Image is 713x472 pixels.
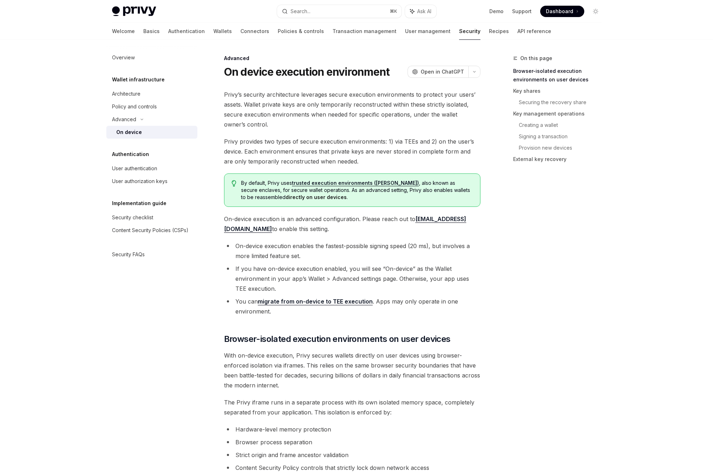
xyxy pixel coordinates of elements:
a: Basics [143,23,160,40]
a: Policies & controls [278,23,324,40]
div: Advanced [224,55,480,62]
li: On-device execution enables the fastest-possible signing speed (20 ms), but involves a more limit... [224,241,480,261]
li: Browser process separation [224,437,480,447]
span: Privy’s security architecture leverages secure execution environments to protect your users’ asse... [224,90,480,129]
div: Security FAQs [112,250,145,259]
div: Policy and controls [112,102,157,111]
button: Open in ChatGPT [408,66,468,78]
span: With on-device execution, Privy secures wallets directly on user devices using browser-enforced i... [224,350,480,390]
a: Creating a wallet [519,119,607,131]
div: Search... [291,7,310,16]
span: ⌘ K [390,9,397,14]
button: Search...⌘K [277,5,401,18]
button: Ask AI [405,5,436,18]
a: trusted execution environments ([PERSON_NAME]) [292,180,419,186]
a: Security checklist [106,211,197,224]
a: Welcome [112,23,135,40]
a: Connectors [240,23,269,40]
span: Open in ChatGPT [421,68,464,75]
a: User management [405,23,451,40]
img: light logo [112,6,156,16]
a: User authentication [106,162,197,175]
a: Signing a transaction [519,131,607,142]
h5: Authentication [112,150,149,159]
span: On this page [520,54,552,63]
a: API reference [517,23,551,40]
a: migrate from on-device to TEE execution [258,298,373,305]
a: External key recovery [513,154,607,165]
li: Hardware-level memory protection [224,424,480,434]
li: If you have on-device execution enabled, you will see “On-device” as the Wallet environment in yo... [224,264,480,294]
a: Authentication [168,23,205,40]
li: You can . Apps may only operate in one environment. [224,296,480,316]
a: Wallets [213,23,232,40]
div: Security checklist [112,213,153,222]
a: Content Security Policies (CSPs) [106,224,197,237]
h5: Implementation guide [112,199,166,208]
a: Provision new devices [519,142,607,154]
a: User authorization keys [106,175,197,188]
div: On device [116,128,142,136]
div: Content Security Policies (CSPs) [112,226,188,235]
div: Overview [112,53,135,62]
a: Policy and controls [106,100,197,113]
a: Transaction management [332,23,397,40]
span: Ask AI [417,8,431,15]
div: Advanced [112,115,136,124]
span: The Privy iframe runs in a separate process with its own isolated memory space, completely separa... [224,397,480,417]
a: Dashboard [540,6,584,17]
a: Browser-isolated execution environments on user devices [513,65,607,85]
span: By default, Privy uses , also known as secure enclaves, for secure wallet operations. As an advan... [241,179,473,201]
div: User authorization keys [112,177,167,186]
li: Strict origin and frame ancestor validation [224,450,480,460]
span: Privy provides two types of secure execution environments: 1) via TEEs and 2) on the user’s devic... [224,136,480,166]
a: Overview [106,51,197,64]
a: On device [106,126,197,139]
a: Key shares [513,85,607,97]
div: User authentication [112,164,157,173]
svg: Tip [232,180,236,187]
a: Key management operations [513,108,607,119]
h5: Wallet infrastructure [112,75,165,84]
a: Demo [489,8,504,15]
a: Security [459,23,480,40]
a: Recipes [489,23,509,40]
span: On-device execution is an advanced configuration. Please reach out to to enable this setting. [224,214,480,234]
span: Browser-isolated execution environments on user devices [224,333,451,345]
a: Support [512,8,532,15]
span: Dashboard [546,8,573,15]
a: Security FAQs [106,248,197,261]
div: Architecture [112,90,140,98]
h1: On device execution environment [224,65,390,78]
button: Toggle dark mode [590,6,601,17]
a: Architecture [106,87,197,100]
strong: directly on user devices [286,194,347,200]
a: Securing the recovery share [519,97,607,108]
